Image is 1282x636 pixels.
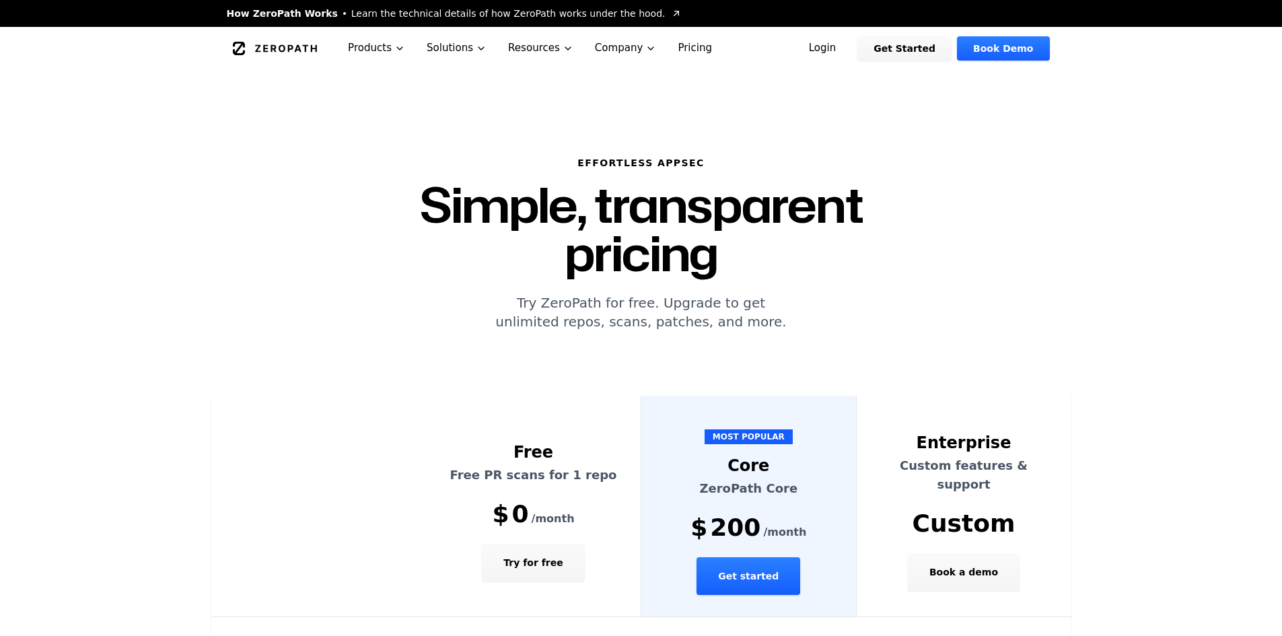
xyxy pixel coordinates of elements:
span: How ZeroPath Works [227,7,338,20]
a: Book Demo [957,36,1049,61]
p: Try ZeroPath for free. Upgrade to get unlimited repos, scans, patches, and more. [340,293,943,331]
p: Custom features & support [873,456,1055,494]
div: Core [657,455,840,476]
p: Free PR scans for 1 repo [442,466,625,485]
nav: Global [211,27,1072,69]
span: MOST POPULAR [705,429,793,444]
span: /month [532,511,575,527]
button: Company [584,27,668,69]
h1: Simple, transparent pricing [340,180,943,277]
a: Pricing [667,27,723,69]
button: Try for free [482,544,584,581]
span: Custom [913,510,1016,537]
span: $ [690,514,707,541]
button: Get started [697,557,800,595]
button: Resources [497,27,584,69]
p: ZeroPath Core [657,479,840,498]
a: How ZeroPath WorksLearn the technical details of how ZeroPath works under the hood. [227,7,682,20]
span: $ [492,501,509,528]
span: 200 [710,514,760,541]
a: Get Started [857,36,952,61]
span: 0 [512,501,529,528]
span: /month [763,524,806,540]
button: Solutions [416,27,497,69]
button: Products [337,27,416,69]
span: Learn the technical details of how ZeroPath works under the hood. [351,7,666,20]
div: Free [442,441,625,463]
h6: Effortless AppSec [340,156,943,170]
div: Enterprise [873,432,1055,454]
button: Book a demo [908,553,1020,591]
a: Login [793,36,853,61]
